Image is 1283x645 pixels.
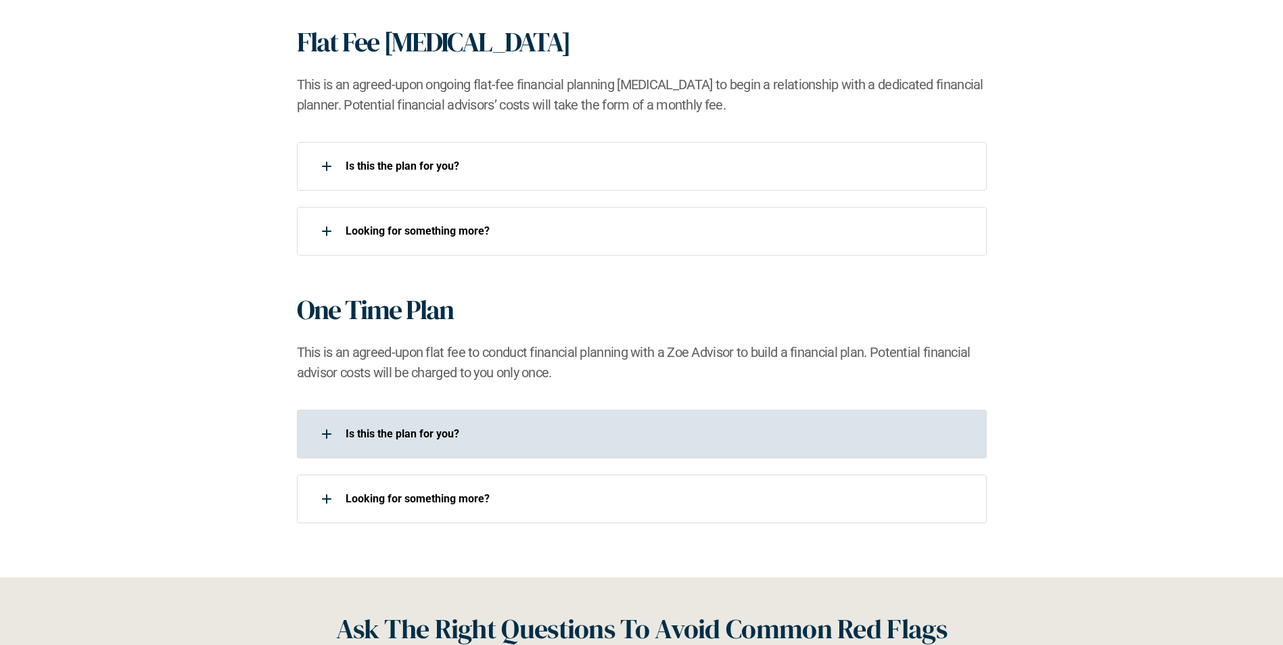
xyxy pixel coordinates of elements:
[297,293,453,326] h1: One Time Plan
[297,26,570,58] h1: Flat Fee [MEDICAL_DATA]
[297,342,987,383] h2: This is an agreed-upon flat fee to conduct financial planning with a Zoe Advisor to build a finan...
[346,492,969,505] p: Looking for something more?​
[346,160,969,172] p: Is this the plan for you?​
[346,427,969,440] p: Is this the plan for you?​
[297,74,987,115] h2: This is an agreed-upon ongoing flat-fee financial planning [MEDICAL_DATA] to begin a relationship...
[346,224,969,237] p: Looking for something more?​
